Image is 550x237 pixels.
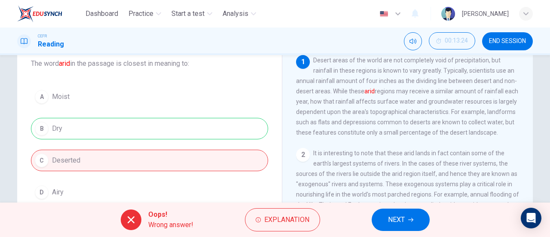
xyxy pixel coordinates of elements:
[31,58,268,69] span: The word in the passage is closest in meaning to:
[17,5,82,22] a: EduSynch logo
[82,6,122,22] button: Dashboard
[429,32,475,50] div: Hide
[219,6,260,22] button: Analysis
[445,37,468,44] span: 00:13:24
[223,9,248,19] span: Analysis
[364,88,375,95] font: arid
[441,7,455,21] img: Profile picture
[148,209,193,220] span: Oops!
[379,11,389,17] img: en
[38,39,64,49] h1: Reading
[462,9,509,19] div: [PERSON_NAME]
[148,220,193,230] span: Wrong answer!
[489,38,526,45] span: END SESSION
[296,148,310,162] div: 2
[372,209,430,231] button: NEXT
[296,57,518,136] span: Desert areas of the world are not completely void of precipitation, but rainfall in these regions...
[521,208,541,228] div: Open Intercom Messenger
[168,6,216,22] button: Start a test
[86,9,118,19] span: Dashboard
[388,214,405,226] span: NEXT
[59,59,70,68] font: arid
[264,214,309,226] span: Explanation
[429,32,475,49] button: 00:13:24
[125,6,165,22] button: Practice
[171,9,205,19] span: Start a test
[38,33,47,39] span: CEFR
[245,208,320,231] button: Explanation
[404,32,422,50] div: Mute
[482,32,533,50] button: END SESSION
[17,5,62,22] img: EduSynch logo
[296,55,310,69] div: 1
[128,9,153,19] span: Practice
